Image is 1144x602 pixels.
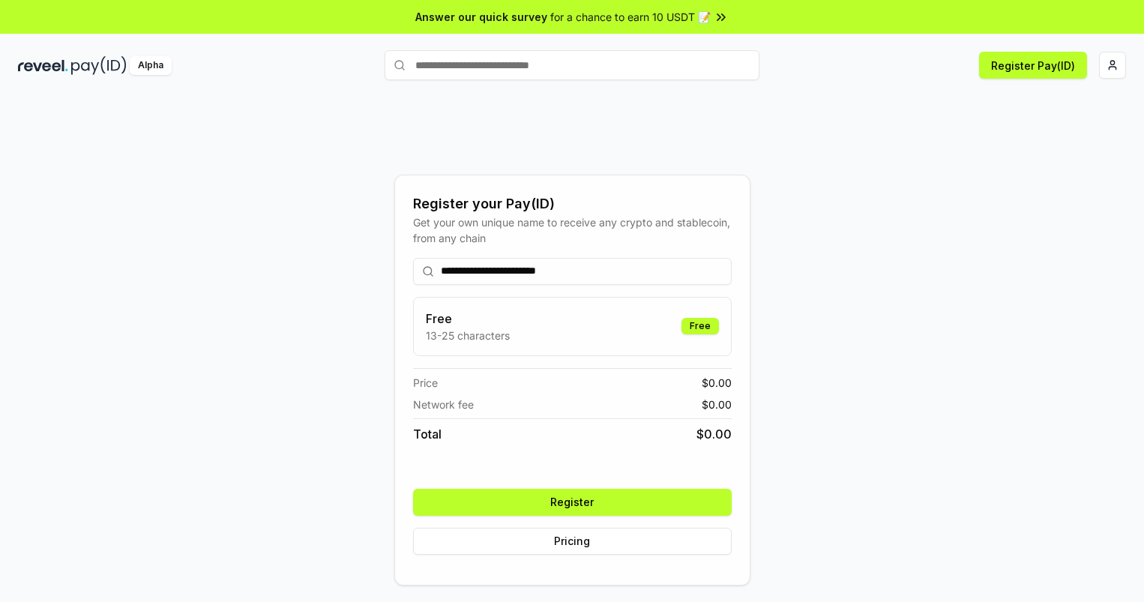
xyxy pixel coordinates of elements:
[979,52,1087,79] button: Register Pay(ID)
[413,375,438,391] span: Price
[413,425,442,443] span: Total
[413,193,732,214] div: Register your Pay(ID)
[702,375,732,391] span: $ 0.00
[681,318,719,334] div: Free
[71,56,127,75] img: pay_id
[413,397,474,412] span: Network fee
[696,425,732,443] span: $ 0.00
[550,9,711,25] span: for a chance to earn 10 USDT 📝
[415,9,547,25] span: Answer our quick survey
[426,328,510,343] p: 13-25 characters
[702,397,732,412] span: $ 0.00
[413,489,732,516] button: Register
[130,56,172,75] div: Alpha
[18,56,68,75] img: reveel_dark
[413,214,732,246] div: Get your own unique name to receive any crypto and stablecoin, from any chain
[413,528,732,555] button: Pricing
[426,310,510,328] h3: Free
